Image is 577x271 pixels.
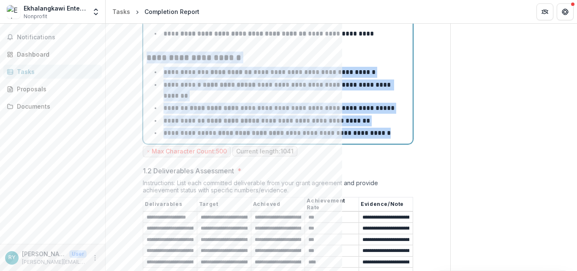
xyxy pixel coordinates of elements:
div: Documents [17,102,95,111]
th: Delivarables [143,197,197,211]
button: Open entity switcher [90,3,102,20]
div: Tasks [112,7,130,16]
span: Notifications [17,34,98,41]
div: Proposals [17,85,95,93]
p: Current length: 1041 [236,148,294,155]
div: Completion Report [144,7,199,16]
p: Max Character Count: 500 [152,148,227,155]
div: Ekhalangkawi Enterprise [24,4,87,13]
button: Partners [536,3,553,20]
button: More [90,253,100,263]
nav: breadcrumb [109,5,203,18]
span: Nonprofit [24,13,47,20]
p: [PERSON_NAME] [22,249,66,258]
th: Evidence/Note [359,197,413,211]
div: Dashboard [17,50,95,59]
th: Target [197,197,251,211]
a: Tasks [109,5,133,18]
a: Proposals [3,82,102,96]
button: Notifications [3,30,102,44]
img: Ekhalangkawi Enterprise [7,5,20,19]
div: Instructions: List each committed deliverable from your grant agreement and provide achievement s... [143,179,413,197]
a: Documents [3,99,102,113]
a: Dashboard [3,47,102,61]
p: [PERSON_NAME][EMAIL_ADDRESS][DOMAIN_NAME] [22,258,87,266]
th: Achieved [251,197,305,211]
a: Tasks [3,65,102,79]
div: Tasks [17,67,95,76]
th: Achievement Rate [305,197,359,211]
button: Get Help [557,3,574,20]
div: Rebecca Yau [8,255,16,260]
p: User [69,250,87,258]
p: 1.2 Deliverables Assessment [143,166,234,176]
